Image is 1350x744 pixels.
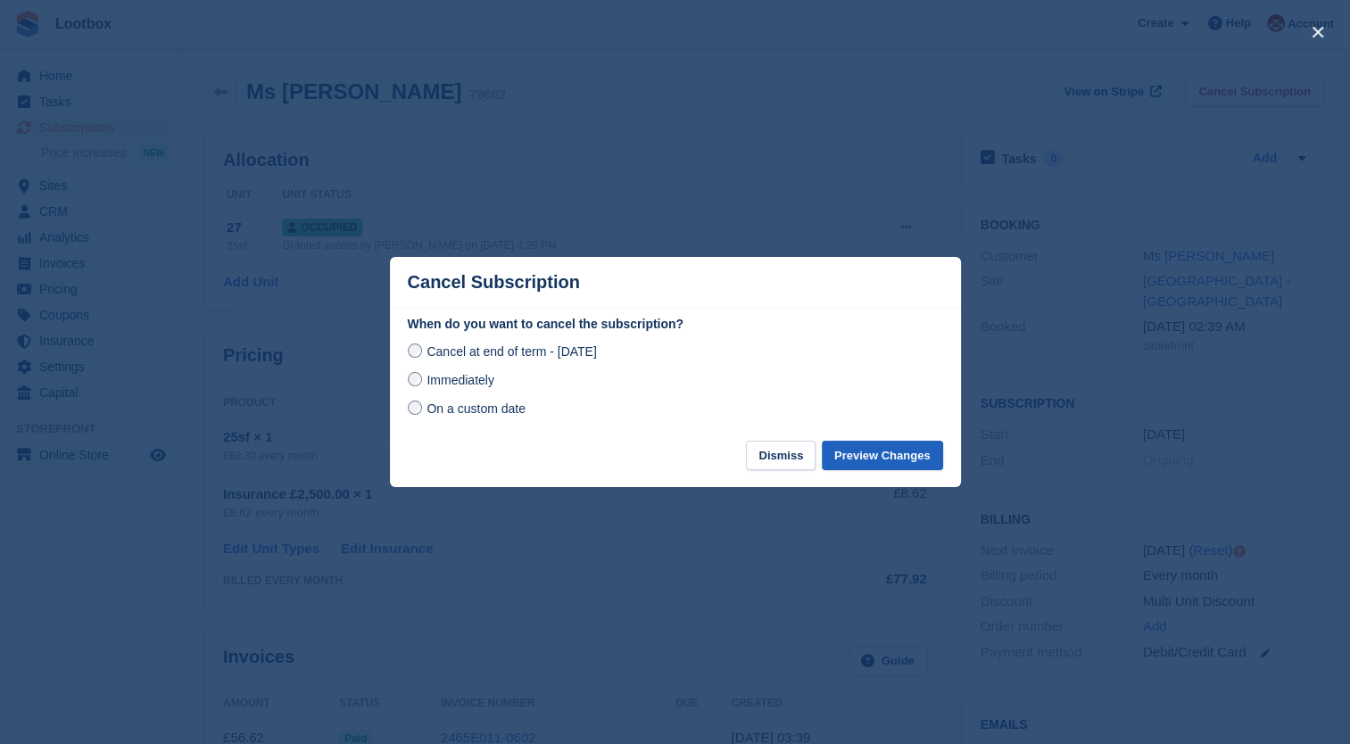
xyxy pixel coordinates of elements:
span: Cancel at end of term - [DATE] [427,344,596,359]
button: Dismiss [746,441,816,470]
button: Preview Changes [822,441,943,470]
span: On a custom date [427,401,526,416]
input: Immediately [408,372,422,386]
p: Cancel Subscription [408,272,580,293]
label: When do you want to cancel the subscription? [408,315,943,334]
input: Cancel at end of term - [DATE] [408,343,422,358]
button: close [1304,18,1332,46]
span: Immediately [427,373,493,387]
input: On a custom date [408,401,422,415]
